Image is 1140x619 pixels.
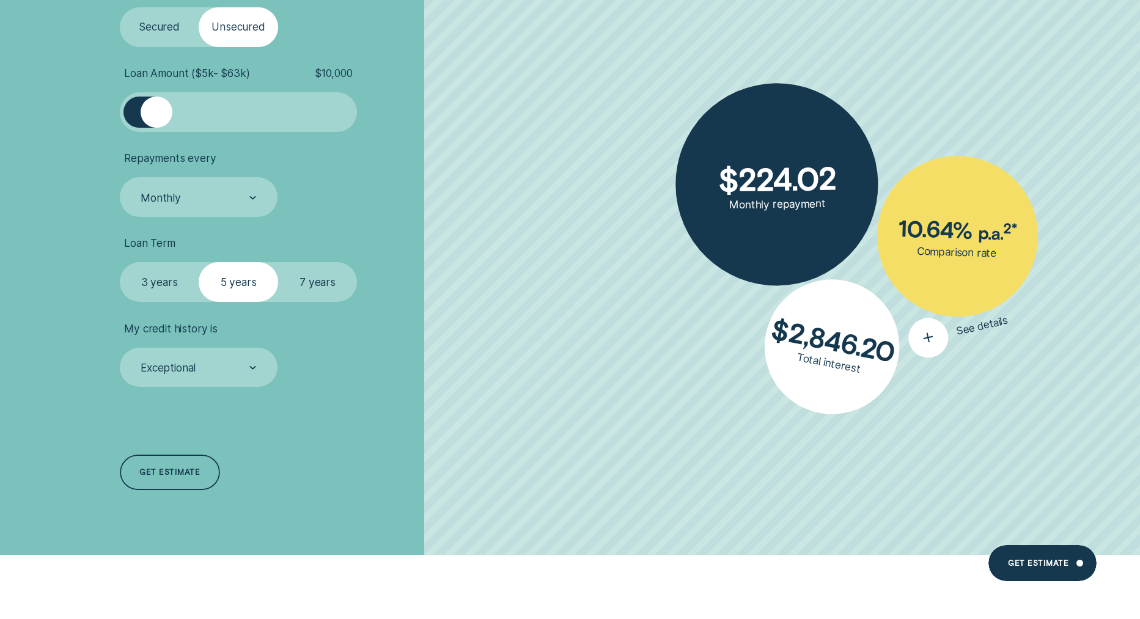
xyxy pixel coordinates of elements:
label: Unsecured [199,7,278,47]
span: Loan Amount ( $5k - $63k ) [124,67,249,80]
a: Get estimate [988,545,1097,581]
label: 5 years [199,262,278,302]
a: Get estimate [120,455,220,490]
label: 7 years [278,262,358,302]
div: Exceptional [141,361,196,375]
button: See details [905,301,1012,361]
label: Secured [120,7,199,47]
span: $ 10,000 [315,67,353,80]
span: See details [955,313,1009,338]
span: My credit history is [124,322,218,335]
span: Repayments every [124,152,216,165]
div: Monthly [141,191,181,205]
label: 3 years [120,262,199,302]
span: Loan Term [124,236,175,250]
